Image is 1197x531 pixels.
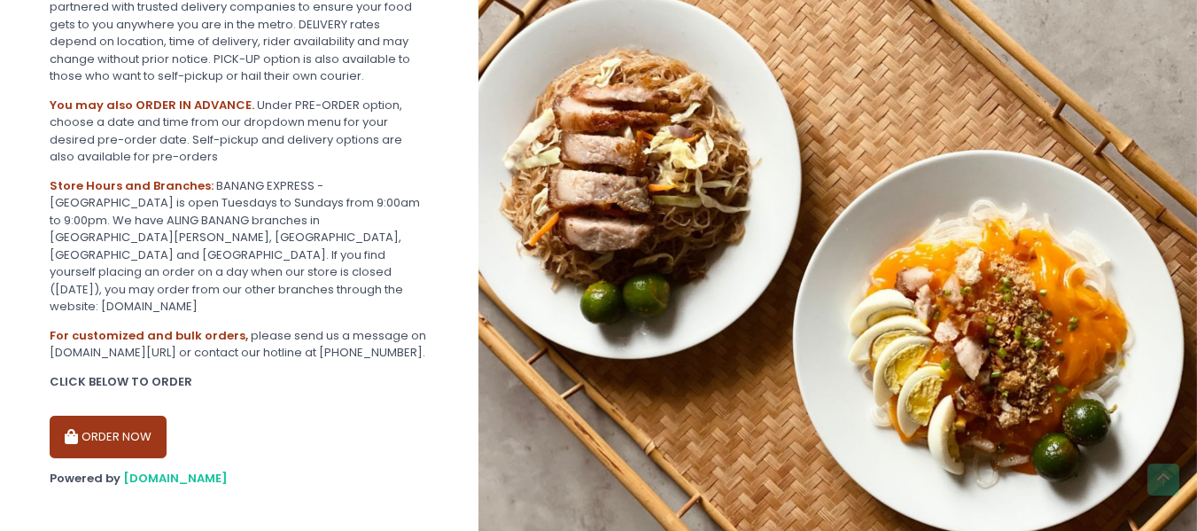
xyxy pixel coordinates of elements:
[50,177,214,194] b: Store Hours and Branches:
[50,177,429,316] div: BANANG EXPRESS - [GEOGRAPHIC_DATA] is open Tuesdays to Sundays from 9:00am to 9:00pm. We have ALI...
[50,470,429,488] div: Powered by
[50,416,167,458] button: ORDER NOW
[50,327,429,362] div: please send us a message on [DOMAIN_NAME][URL] or contact our hotline at [PHONE_NUMBER].
[50,97,429,166] div: Under PRE-ORDER option, choose a date and time from our dropdown menu for your desired pre-order ...
[50,373,429,391] div: CLICK BELOW TO ORDER
[50,97,254,113] b: You may also ORDER IN ADVANCE.
[50,327,248,344] b: For customized and bulk orders,
[123,470,228,487] a: [DOMAIN_NAME]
